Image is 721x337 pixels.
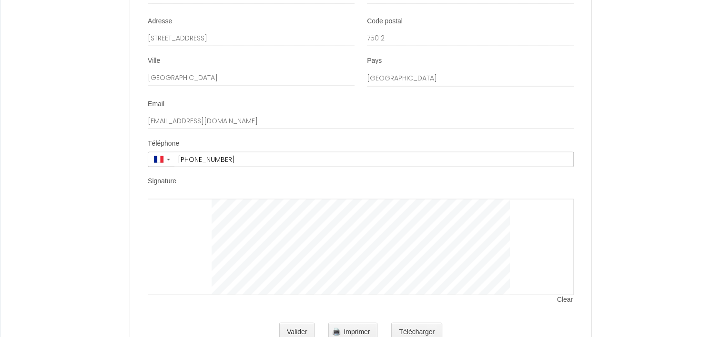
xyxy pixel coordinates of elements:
[333,328,340,336] img: printer.png
[148,17,172,26] label: Adresse
[557,295,574,305] span: Clear
[344,328,370,336] span: Imprimer
[148,139,179,149] label: Téléphone
[367,56,382,66] label: Pays
[166,158,171,161] span: ▼
[367,17,403,26] label: Code postal
[148,56,160,66] label: Ville
[174,152,573,167] input: +33 6 12 34 56 78
[148,177,176,186] label: Signature
[148,99,164,109] label: Email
